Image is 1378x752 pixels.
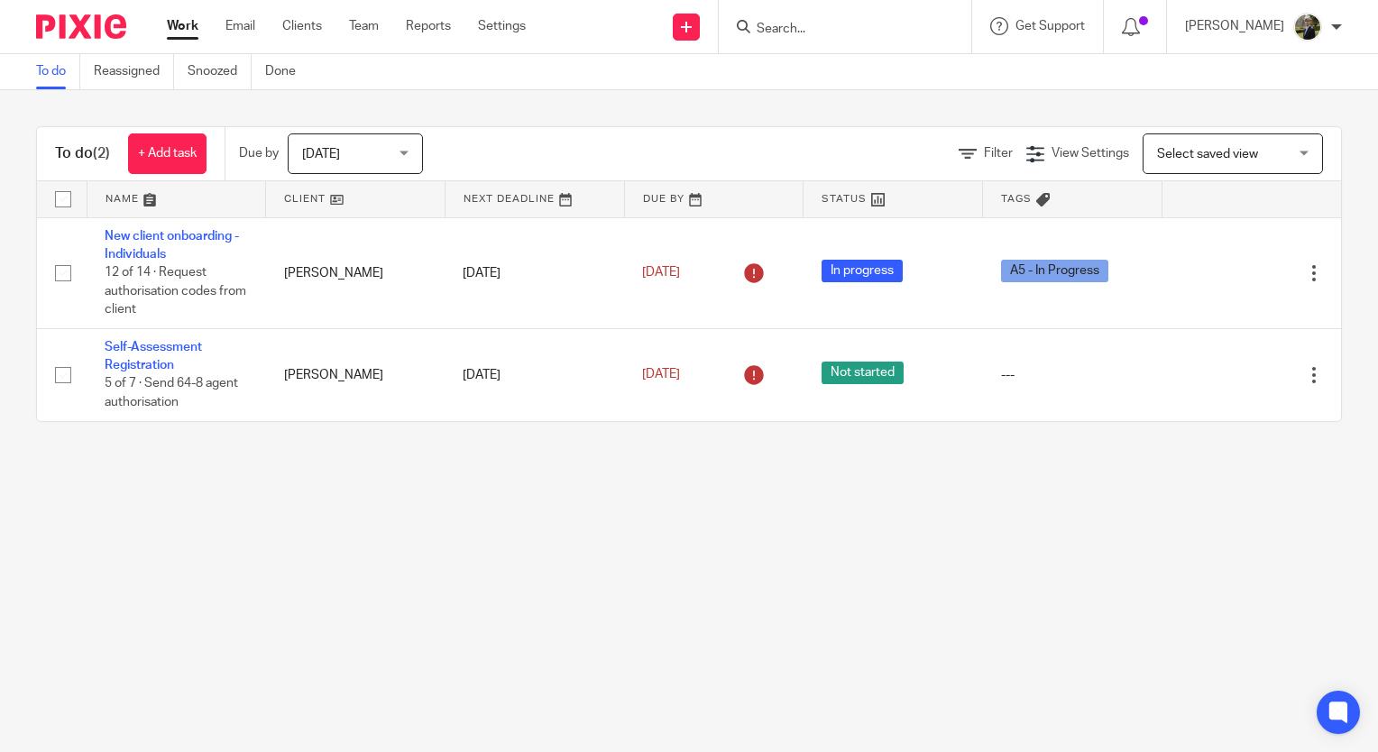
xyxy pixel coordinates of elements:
a: Self-Assessment Registration [105,341,202,371]
a: To do [36,54,80,89]
span: 12 of 14 · Request authorisation codes from client [105,266,246,316]
input: Search [755,22,917,38]
td: [DATE] [445,328,624,420]
span: Tags [1001,194,1032,204]
a: + Add task [128,133,207,174]
span: In progress [822,260,903,282]
span: [DATE] [302,148,340,160]
span: Filter [984,147,1013,160]
span: [DATE] [642,266,680,279]
td: [PERSON_NAME] [266,328,446,420]
a: Reports [406,17,451,35]
a: Email [225,17,255,35]
span: Not started [822,362,904,384]
img: Pixie [36,14,126,39]
span: 5 of 7 · Send 64-8 agent authorisation [105,378,238,409]
a: New client onboarding - Individuals [105,230,239,261]
p: [PERSON_NAME] [1185,17,1284,35]
span: Get Support [1015,20,1085,32]
a: Snoozed [188,54,252,89]
a: Work [167,17,198,35]
span: [DATE] [642,369,680,381]
p: Due by [239,144,279,162]
a: Reassigned [94,54,174,89]
div: --- [1001,366,1144,384]
td: [DATE] [445,217,624,328]
a: Done [265,54,309,89]
td: [PERSON_NAME] [266,217,446,328]
span: (2) [93,146,110,160]
a: Settings [478,17,526,35]
span: A5 - In Progress [1001,260,1108,282]
img: ACCOUNTING4EVERYTHING-9.jpg [1293,13,1322,41]
h1: To do [55,144,110,163]
a: Clients [282,17,322,35]
span: View Settings [1052,147,1129,160]
a: Team [349,17,379,35]
span: Select saved view [1157,148,1258,160]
